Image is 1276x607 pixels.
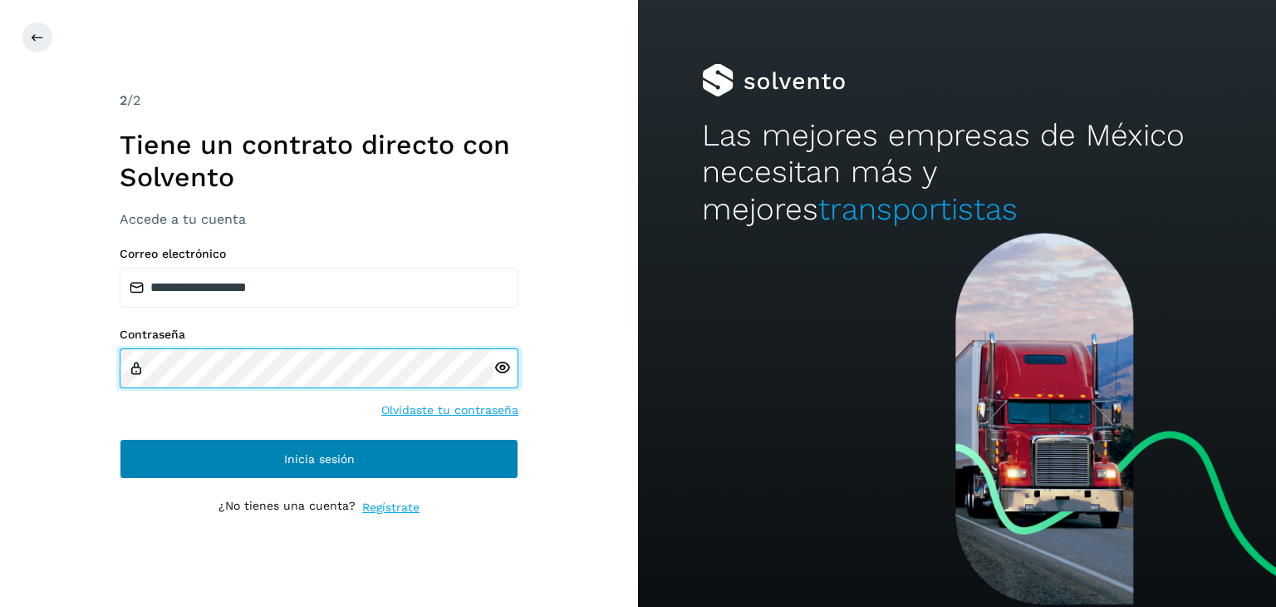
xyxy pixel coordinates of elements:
p: ¿No tienes una cuenta? [218,499,356,516]
label: Contraseña [120,328,518,342]
h2: Las mejores empresas de México necesitan más y mejores [702,117,1212,228]
div: /2 [120,91,518,111]
span: transportistas [818,191,1018,227]
label: Correo electrónico [120,247,518,261]
h3: Accede a tu cuenta [120,211,518,227]
a: Regístrate [362,499,420,516]
span: 2 [120,92,127,108]
button: Inicia sesión [120,439,518,479]
span: Inicia sesión [284,453,355,465]
a: Olvidaste tu contraseña [381,402,518,419]
h1: Tiene un contrato directo con Solvento [120,129,518,193]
